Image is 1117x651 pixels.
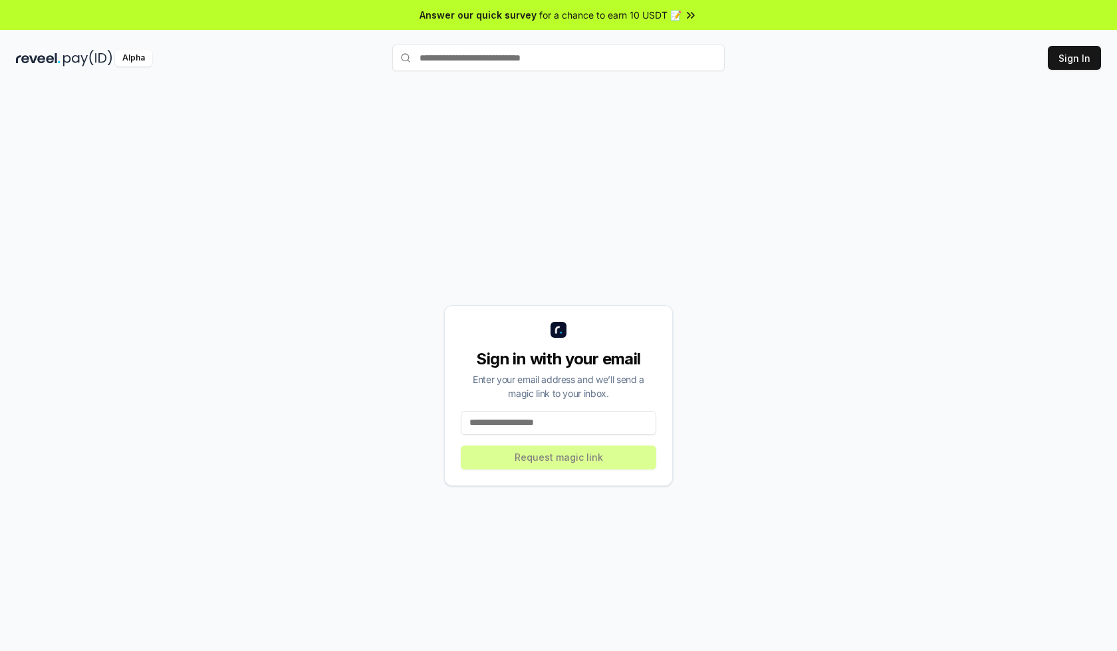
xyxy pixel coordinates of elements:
[1048,46,1101,70] button: Sign In
[539,8,682,22] span: for a chance to earn 10 USDT 📝
[461,372,656,400] div: Enter your email address and we’ll send a magic link to your inbox.
[551,322,566,338] img: logo_small
[115,50,152,66] div: Alpha
[461,348,656,370] div: Sign in with your email
[420,8,537,22] span: Answer our quick survey
[16,50,61,66] img: reveel_dark
[63,50,112,66] img: pay_id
